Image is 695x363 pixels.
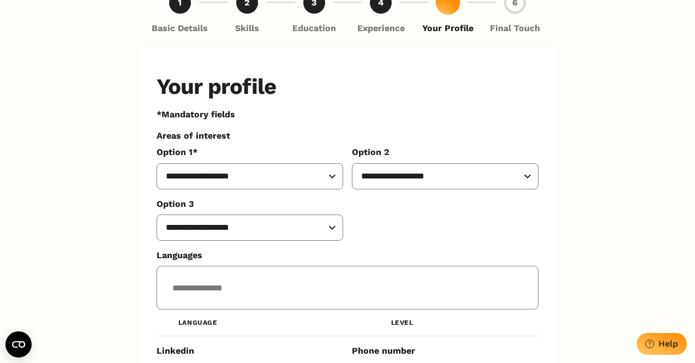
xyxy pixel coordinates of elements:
p: Experience [357,22,405,34]
label: Option 1* [157,146,334,158]
p: Basic Details [152,22,208,34]
p: Final Touch [490,22,540,34]
p: Your Profile [422,22,474,34]
th: Level [369,310,539,336]
p: Skills [235,22,259,34]
label: Languages [157,249,530,261]
div: Help [658,338,678,349]
p: Education [292,22,336,34]
button: Help [637,333,687,355]
label: Linkedin [157,345,334,357]
label: Option 3 [157,198,334,210]
p: Areas of interest [157,130,538,142]
label: Option 2 [352,146,530,158]
p: *Mandatory fields [157,109,538,121]
h2: Your profile [157,74,538,100]
button: Open CMP widget [5,331,32,358]
th: Language [157,310,369,336]
label: Phone number [352,345,530,357]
